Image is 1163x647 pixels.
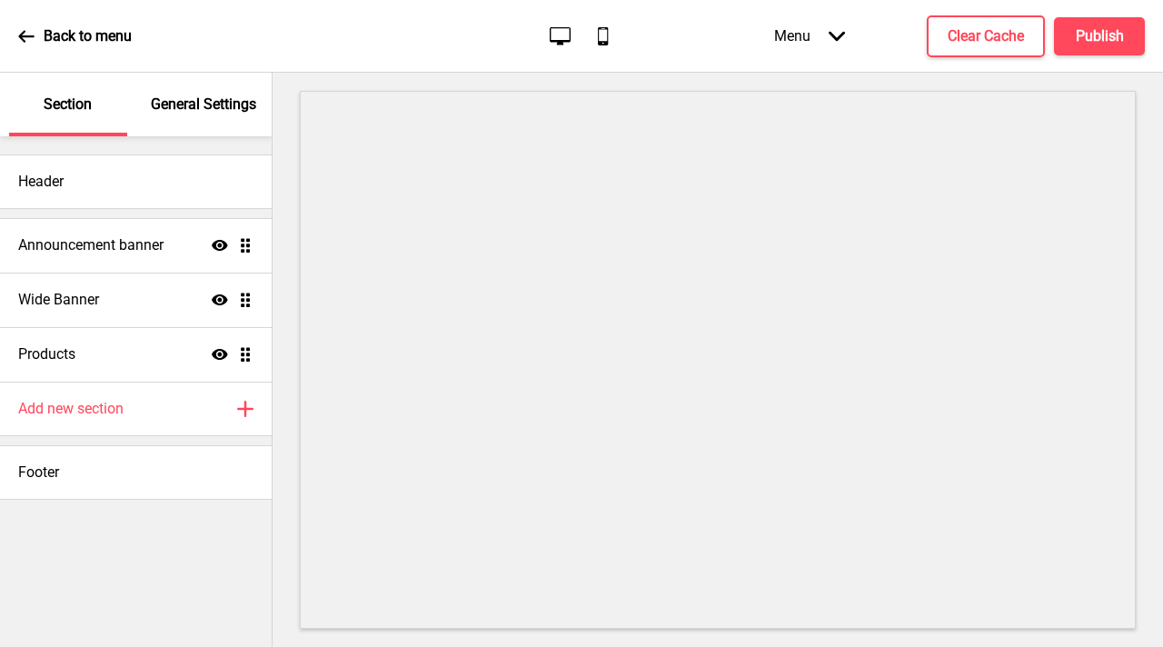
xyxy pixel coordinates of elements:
h4: Announcement banner [18,235,164,255]
h4: Wide Banner [18,290,99,310]
div: Menu [756,9,863,63]
h4: Footer [18,463,59,483]
a: Back to menu [18,12,132,61]
h4: Header [18,172,64,192]
p: General Settings [151,95,256,114]
h4: Products [18,344,75,364]
h4: Clear Cache [948,26,1024,46]
button: Publish [1054,17,1145,55]
p: Section [44,95,92,114]
h4: Publish [1076,26,1124,46]
h4: Add new section [18,399,124,419]
p: Back to menu [44,26,132,46]
button: Clear Cache [927,15,1045,57]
